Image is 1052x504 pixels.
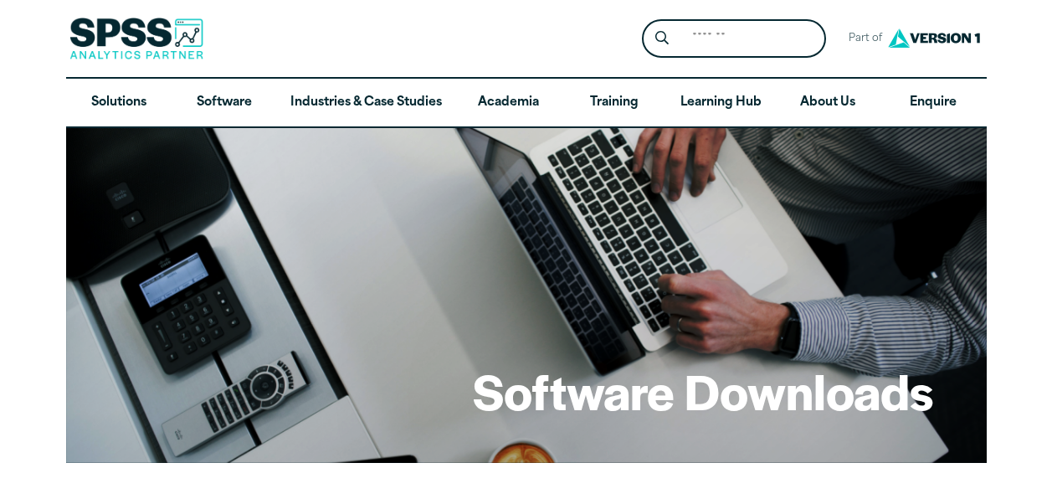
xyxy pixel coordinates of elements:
[884,23,984,54] img: Version1 Logo
[172,79,277,127] a: Software
[66,79,172,127] a: Solutions
[455,79,561,127] a: Academia
[775,79,880,127] a: About Us
[839,27,884,51] span: Part of
[473,358,933,424] h1: Software Downloads
[69,18,203,59] img: SPSS Analytics Partner
[880,79,986,127] a: Enquire
[667,79,775,127] a: Learning Hub
[642,19,826,59] form: Site Header Search Form
[646,23,677,54] button: Search magnifying glass icon
[66,79,987,127] nav: Desktop version of site main menu
[277,79,455,127] a: Industries & Case Studies
[561,79,666,127] a: Training
[655,31,669,45] svg: Search magnifying glass icon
